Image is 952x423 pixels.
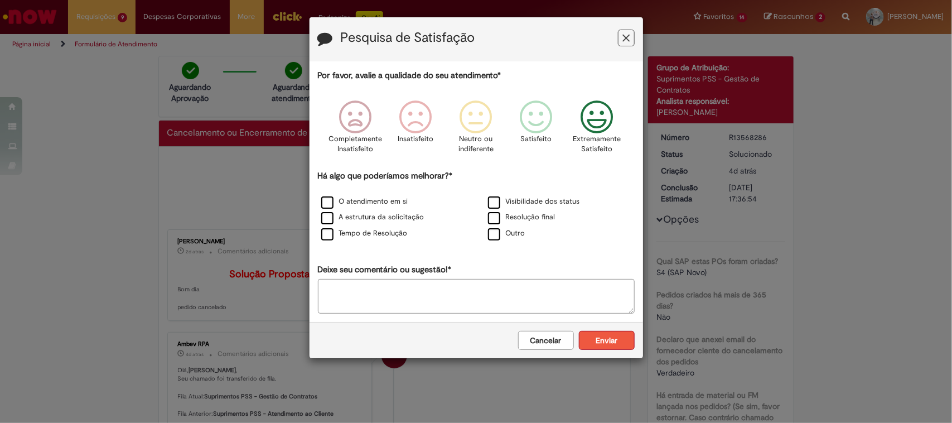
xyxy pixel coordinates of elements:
[341,31,475,45] label: Pesquisa de Satisfação
[321,212,424,223] label: A estrutura da solicitação
[573,134,621,155] p: Extremamente Satisfeito
[327,92,384,169] div: Completamente Insatisfeito
[318,70,501,81] label: Por favor, avalie a qualidade do seu atendimento*
[398,134,433,145] p: Insatisfeito
[521,134,552,145] p: Satisfeito
[488,212,555,223] label: Resolução final
[579,331,635,350] button: Enviar
[488,228,525,239] label: Outro
[328,134,382,155] p: Completamente Insatisfeito
[568,92,625,169] div: Extremamente Satisfeito
[321,196,408,207] label: O atendimento em si
[318,264,452,276] label: Deixe seu comentário ou sugestão!*
[456,134,496,155] p: Neutro ou indiferente
[387,92,444,169] div: Insatisfeito
[518,331,574,350] button: Cancelar
[488,196,580,207] label: Visibilidade dos status
[321,228,408,239] label: Tempo de Resolução
[508,92,565,169] div: Satisfeito
[447,92,504,169] div: Neutro ou indiferente
[318,170,635,242] div: Há algo que poderíamos melhorar?*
